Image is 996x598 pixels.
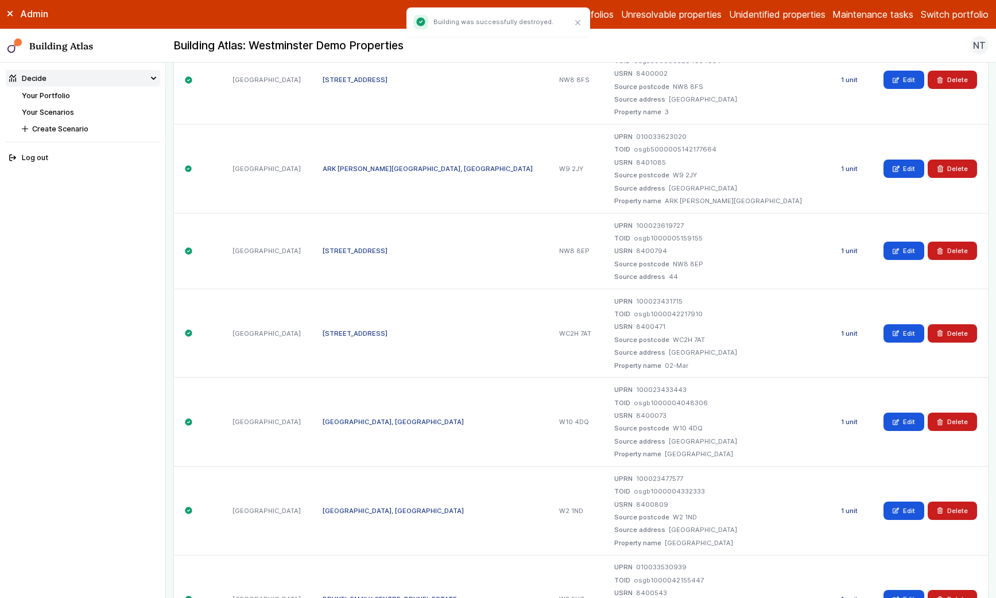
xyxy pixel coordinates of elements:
dd: osgb5000005142177664 [634,145,716,154]
dd: 8400073 [636,411,666,420]
dt: TOID [614,234,630,243]
dd: 8400002 [636,69,668,78]
dt: Source postcode [614,259,669,269]
a: ARK [PERSON_NAME][GEOGRAPHIC_DATA], [GEOGRAPHIC_DATA] [323,165,533,173]
dd: osgb1000005159155 [634,234,703,243]
dd: 8400809 [636,500,668,509]
a: Your Scenarios [22,108,74,117]
dd: NW8 8EP [673,259,703,269]
dt: UPRN [614,474,633,483]
p: Building was successfully destroyed. [433,17,553,26]
div: W9 2JY [548,125,603,213]
dt: UPRN [614,385,633,394]
dd: 100023619727 [636,221,684,230]
a: 1 unit [841,418,858,426]
dd: W2 1ND [673,512,697,522]
button: Close [571,15,586,30]
dd: 8401085 [636,158,666,167]
button: Delete [928,160,977,178]
dd: 8400471 [636,322,665,331]
dd: 8400794 [636,246,667,255]
dd: [GEOGRAPHIC_DATA] [669,348,737,357]
div: NW8 8FS [548,36,603,125]
dd: osgb1000004048306 [634,398,708,407]
dd: [GEOGRAPHIC_DATA] [669,525,737,534]
dt: Source address [614,348,665,357]
dd: W9 2JY [673,170,697,180]
dd: 100023477577 [636,474,683,483]
a: [STREET_ADDRESS] [323,76,387,84]
dt: Source postcode [614,424,669,433]
dt: USRN [614,322,633,331]
a: [GEOGRAPHIC_DATA], [GEOGRAPHIC_DATA] [323,507,464,515]
dd: W10 4DQ [673,424,703,433]
dd: 010033530939 [636,562,687,572]
dt: Property name [614,449,661,459]
div: [GEOGRAPHIC_DATA] [221,36,311,125]
div: [GEOGRAPHIC_DATA] [221,289,311,378]
dt: Property name [614,361,661,370]
a: Edit [883,413,924,431]
button: Delete [928,502,977,520]
button: Delete [928,242,977,260]
dt: USRN [614,246,633,255]
button: Delete [928,324,977,343]
dd: WC2H 7AT [673,335,705,344]
a: Maintenance tasks [832,7,913,21]
dd: 010033623020 [636,132,687,141]
div: [GEOGRAPHIC_DATA] [221,466,311,555]
dd: [GEOGRAPHIC_DATA] [669,95,737,104]
dd: ARK [PERSON_NAME][GEOGRAPHIC_DATA] [665,196,802,205]
a: Unresolvable properties [621,7,722,21]
dt: TOID [614,398,630,407]
dt: Source address [614,95,665,104]
dt: Property name [614,196,661,205]
dt: UPRN [614,562,633,572]
dt: Property name [614,538,661,547]
a: [GEOGRAPHIC_DATA], [GEOGRAPHIC_DATA] [323,418,464,426]
button: Delete [928,71,977,89]
button: Switch portfolio [921,7,989,21]
button: NT [970,36,989,55]
a: 1 unit [841,329,858,337]
dt: USRN [614,500,633,509]
dt: USRN [614,158,633,167]
summary: Decide [6,70,160,87]
h2: Building Atlas: Westminster Demo Properties [173,38,404,53]
div: Decide [9,73,46,84]
dt: Source postcode [614,512,669,522]
div: NW8 8EP [548,213,603,289]
dt: USRN [614,588,633,597]
dt: USRN [614,69,633,78]
dd: osgb1000004332333 [634,487,705,496]
dt: UPRN [614,132,633,141]
dd: NW8 8FS [673,82,703,91]
img: main-0bbd2752.svg [7,38,22,53]
a: Unidentified properties [729,7,826,21]
a: Edit [883,71,924,89]
dt: UPRN [614,221,633,230]
div: WC2H 7AT [548,289,603,378]
dd: [GEOGRAPHIC_DATA] [669,184,737,193]
div: W10 4DQ [548,378,603,467]
dt: TOID [614,309,630,319]
span: NT [973,38,986,52]
dd: osgb1000042155447 [634,576,704,585]
dt: TOID [614,145,630,154]
dd: 02-Mar [665,361,688,370]
a: Edit [883,160,924,178]
div: [GEOGRAPHIC_DATA] [221,378,311,467]
dt: Source postcode [614,335,669,344]
div: [GEOGRAPHIC_DATA] [221,213,311,289]
dd: 44 [669,272,678,281]
a: Edit [883,242,924,260]
dd: 3 [665,107,669,117]
dt: Source postcode [614,82,669,91]
dd: osgb1000042217910 [634,309,703,319]
dd: [GEOGRAPHIC_DATA] [669,437,737,446]
div: [GEOGRAPHIC_DATA] [221,125,311,213]
div: W2 1ND [548,466,603,555]
dd: 100023431715 [636,297,683,306]
a: 1 unit [841,165,858,173]
a: 1 unit [841,247,858,255]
